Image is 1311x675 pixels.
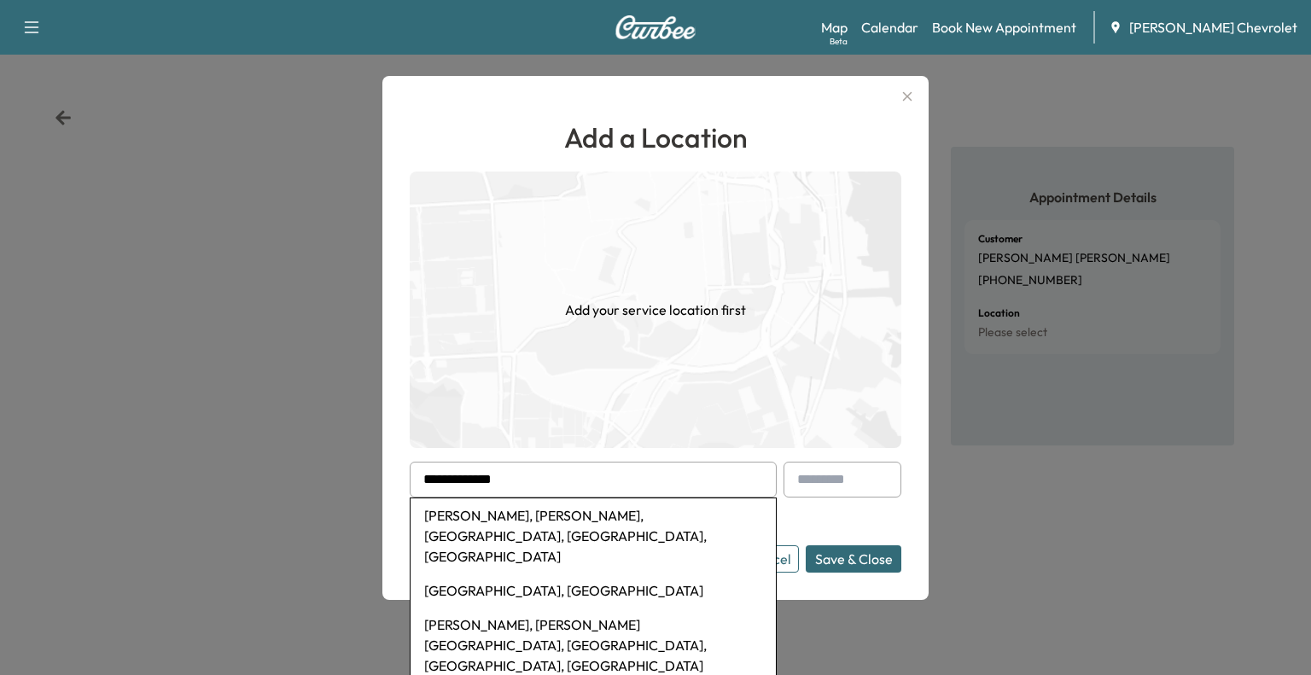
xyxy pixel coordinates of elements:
[932,17,1076,38] a: Book New Appointment
[821,17,848,38] a: MapBeta
[615,15,696,39] img: Curbee Logo
[861,17,918,38] a: Calendar
[411,573,776,608] li: [GEOGRAPHIC_DATA], [GEOGRAPHIC_DATA]
[565,300,746,320] h1: Add your service location first
[410,117,901,158] h1: Add a Location
[830,35,848,48] div: Beta
[806,545,901,573] button: Save & Close
[1129,17,1297,38] span: [PERSON_NAME] Chevrolet
[411,498,776,573] li: [PERSON_NAME], [PERSON_NAME], [GEOGRAPHIC_DATA], [GEOGRAPHIC_DATA], [GEOGRAPHIC_DATA]
[410,172,901,448] img: empty-map-CL6vilOE.png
